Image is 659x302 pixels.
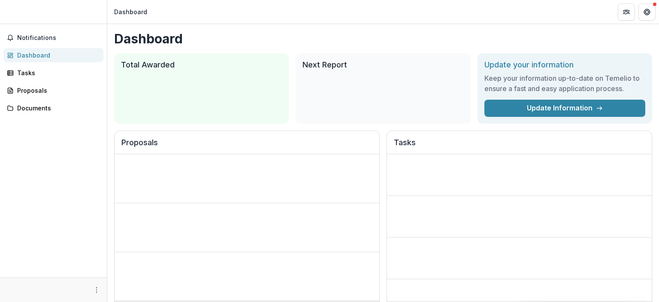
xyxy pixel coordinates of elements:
[394,138,645,154] h2: Tasks
[114,31,652,46] h1: Dashboard
[302,60,463,70] h2: Next Report
[121,60,282,70] h2: Total Awarded
[17,68,97,77] div: Tasks
[17,86,97,95] div: Proposals
[484,100,645,117] a: Update Information
[17,104,97,113] div: Documents
[111,6,151,18] nav: breadcrumb
[618,3,635,21] button: Partners
[3,66,103,80] a: Tasks
[3,48,103,62] a: Dashboard
[114,7,147,16] div: Dashboard
[3,83,103,98] a: Proposals
[638,3,656,21] button: Get Help
[3,101,103,115] a: Documents
[17,34,100,42] span: Notifications
[91,285,102,295] button: More
[17,51,97,60] div: Dashboard
[484,60,645,70] h2: Update your information
[121,138,372,154] h2: Proposals
[484,73,645,94] h3: Keep your information up-to-date on Temelio to ensure a fast and easy application process.
[3,31,103,45] button: Notifications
